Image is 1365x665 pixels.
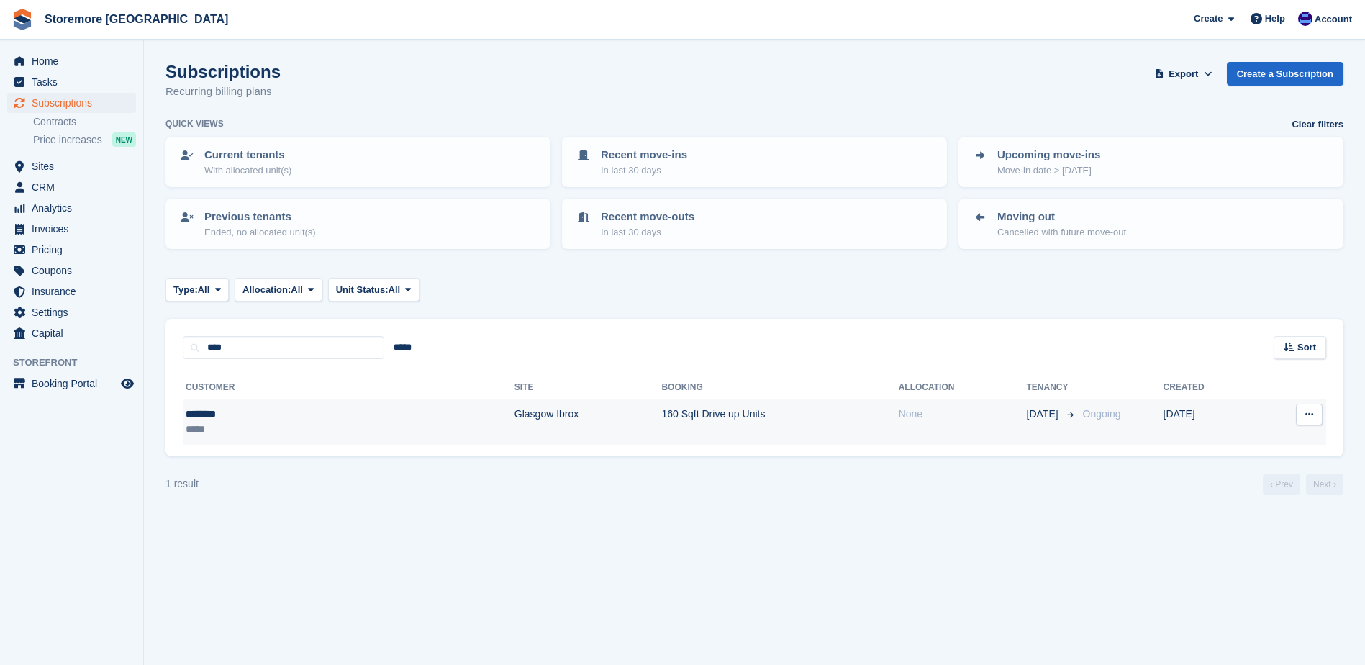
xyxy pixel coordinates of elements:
p: In last 30 days [601,225,694,240]
a: menu [7,156,136,176]
nav: Page [1260,474,1346,495]
a: menu [7,72,136,92]
span: Capital [32,323,118,343]
span: Storefront [13,356,143,370]
p: Previous tenants [204,209,316,225]
td: Glasgow Ibrox [514,399,662,445]
a: Storemore [GEOGRAPHIC_DATA] [39,7,234,31]
span: Ongoing [1083,408,1121,420]
a: menu [7,198,136,218]
img: stora-icon-8386f47178a22dfd0bd8f6a31ec36ba5ce8667c1dd55bd0f319d3a0aa187defe.svg [12,9,33,30]
a: menu [7,302,136,322]
p: Recent move-ins [601,147,687,163]
span: Create [1194,12,1223,26]
p: Recurring billing plans [165,83,281,100]
a: Price increases NEW [33,132,136,148]
span: Allocation: [242,283,291,297]
span: Price increases [33,133,102,147]
span: Invoices [32,219,118,239]
h6: Quick views [165,117,224,130]
a: menu [7,177,136,197]
a: Moving out Cancelled with future move-out [960,200,1342,248]
span: [DATE] [1027,407,1061,422]
p: With allocated unit(s) [204,163,291,178]
th: Customer [183,376,514,399]
span: Export [1169,67,1198,81]
p: Upcoming move-ins [997,147,1100,163]
h1: Subscriptions [165,62,281,81]
a: menu [7,219,136,239]
div: None [899,407,1027,422]
th: Booking [661,376,898,399]
a: menu [7,323,136,343]
th: Tenancy [1027,376,1077,399]
p: In last 30 days [601,163,687,178]
a: Recent move-ins In last 30 days [563,138,945,186]
p: Move-in date > [DATE] [997,163,1100,178]
a: Previous tenants Ended, no allocated unit(s) [167,200,549,248]
span: All [291,283,303,297]
div: NEW [112,132,136,147]
span: CRM [32,177,118,197]
span: Settings [32,302,118,322]
div: 1 result [165,476,199,492]
span: Sort [1297,340,1316,355]
span: Type: [173,283,198,297]
a: menu [7,51,136,71]
p: Cancelled with future move-out [997,225,1126,240]
p: Moving out [997,209,1126,225]
p: Recent move-outs [601,209,694,225]
a: menu [7,261,136,281]
span: Coupons [32,261,118,281]
span: Subscriptions [32,93,118,113]
td: [DATE] [1164,399,1258,445]
th: Site [514,376,662,399]
a: Recent move-outs In last 30 days [563,200,945,248]
button: Allocation: All [235,278,322,302]
img: Angela [1298,12,1312,26]
span: Unit Status: [336,283,389,297]
span: Tasks [32,72,118,92]
span: All [198,283,210,297]
a: Create a Subscription [1227,62,1343,86]
span: Insurance [32,281,118,302]
th: Allocation [899,376,1027,399]
a: Upcoming move-ins Move-in date > [DATE] [960,138,1342,186]
span: Pricing [32,240,118,260]
span: Help [1265,12,1285,26]
a: Current tenants With allocated unit(s) [167,138,549,186]
span: Account [1315,12,1352,27]
span: Analytics [32,198,118,218]
a: menu [7,240,136,260]
button: Export [1152,62,1215,86]
th: Created [1164,376,1258,399]
a: Clear filters [1292,117,1343,132]
p: Current tenants [204,147,291,163]
a: Previous [1263,474,1300,495]
a: Preview store [119,375,136,392]
span: Sites [32,156,118,176]
span: All [389,283,401,297]
button: Type: All [165,278,229,302]
a: Next [1306,474,1343,495]
span: Home [32,51,118,71]
button: Unit Status: All [328,278,420,302]
a: menu [7,374,136,394]
a: Contracts [33,115,136,129]
td: 160 Sqft Drive up Units [661,399,898,445]
a: menu [7,93,136,113]
span: Booking Portal [32,374,118,394]
a: menu [7,281,136,302]
p: Ended, no allocated unit(s) [204,225,316,240]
